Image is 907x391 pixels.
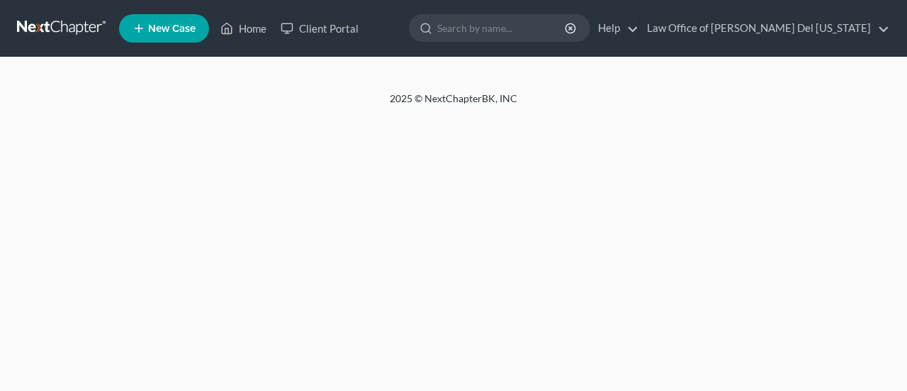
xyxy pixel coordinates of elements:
[213,16,274,41] a: Home
[274,16,366,41] a: Client Portal
[591,16,638,41] a: Help
[437,15,567,41] input: Search by name...
[148,23,196,34] span: New Case
[50,92,857,117] div: 2025 © NextChapterBK, INC
[640,16,889,41] a: Law Office of [PERSON_NAME] Del [US_STATE]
